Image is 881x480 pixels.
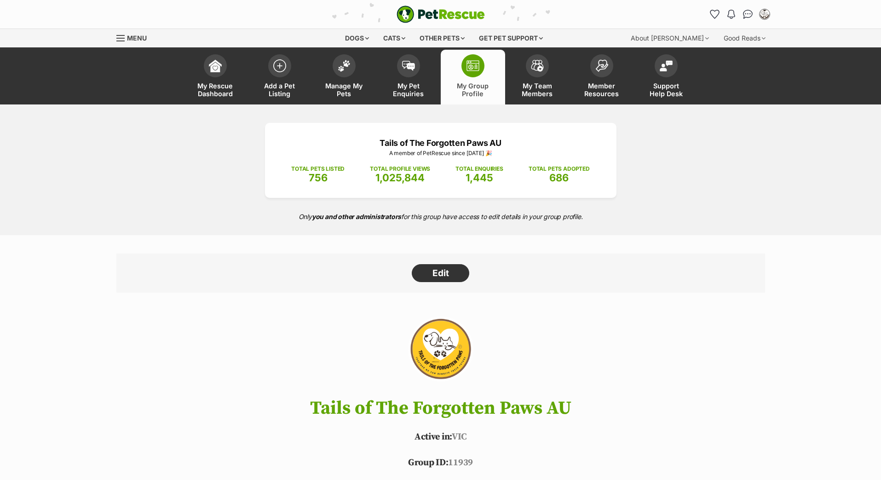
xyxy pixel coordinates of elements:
a: My Pet Enquiries [376,50,441,104]
a: My Team Members [505,50,570,104]
a: PetRescue [397,6,485,23]
h1: Tails of The Forgotten Paws AU [103,398,779,418]
a: Favourites [708,7,722,22]
img: dashboard-icon-eb2f2d2d3e046f16d808141f083e7271f6b2e854fb5c12c21221c1fb7104beca.svg [209,59,222,72]
img: add-pet-listing-icon-0afa8454b4691262ce3f59096e99ab1cd57d4a30225e0717b998d2c9b9846f56.svg [273,59,286,72]
a: My Group Profile [441,50,505,104]
span: My Group Profile [452,82,494,98]
p: Tails of The Forgotten Paws AU [279,137,603,149]
div: Cats [377,29,412,47]
img: chat-41dd97257d64d25036548639549fe6c8038ab92f7586957e7f3b1b290dea8141.svg [743,10,753,19]
span: Support Help Desk [645,82,687,98]
a: Edit [412,264,469,283]
a: Conversations [741,7,755,22]
img: notifications-46538b983faf8c2785f20acdc204bb7945ddae34d4c08c2a6579f10ce5e182be.svg [727,10,735,19]
a: Manage My Pets [312,50,376,104]
span: 686 [549,172,569,184]
a: Member Resources [570,50,634,104]
div: About [PERSON_NAME] [624,29,715,47]
p: 11939 [103,456,779,470]
p: VIC [103,430,779,444]
img: help-desk-icon-fdf02630f3aa405de69fd3d07c3f3aa587a6932b1a1747fa1d2bba05be0121f9.svg [660,60,673,71]
div: Dogs [339,29,375,47]
span: Menu [127,34,147,42]
div: Get pet support [472,29,549,47]
img: group-profile-icon-3fa3cf56718a62981997c0bc7e787c4b2cf8bcc04b72c1350f741eb67cf2f40e.svg [466,60,479,71]
span: Member Resources [581,82,622,98]
button: My account [757,7,772,22]
div: Other pets [413,29,471,47]
a: Add a Pet Listing [248,50,312,104]
span: 756 [309,172,328,184]
p: A member of PetRescue since [DATE] 🎉 [279,149,603,157]
p: TOTAL ENQUIRIES [455,165,503,173]
a: My Rescue Dashboard [183,50,248,104]
span: My Team Members [517,82,558,98]
span: 1,445 [466,172,493,184]
span: Active in: [415,431,452,443]
p: TOTAL PROFILE VIEWS [370,165,430,173]
img: logo-e224e6f780fb5917bec1dbf3a21bbac754714ae5b6737aabdf751b685950b380.svg [397,6,485,23]
p: TOTAL PETS LISTED [291,165,345,173]
p: TOTAL PETS ADOPTED [529,165,590,173]
span: Manage My Pets [323,82,365,98]
img: member-resources-icon-8e73f808a243e03378d46382f2149f9095a855e16c252ad45f914b54edf8863c.svg [595,59,608,72]
strong: you and other administrators [312,213,402,220]
img: Tails of The Forgotten Paws AU profile pic [760,10,769,19]
img: manage-my-pets-icon-02211641906a0b7f246fdf0571729dbe1e7629f14944591b6c1af311fb30b64b.svg [338,60,351,72]
a: Menu [116,29,153,46]
span: My Rescue Dashboard [195,82,236,98]
button: Notifications [724,7,739,22]
span: My Pet Enquiries [388,82,429,98]
img: Tails of The Forgotten Paws AU [388,311,493,389]
ul: Account quick links [708,7,772,22]
span: Group ID: [408,457,448,468]
div: Good Reads [717,29,772,47]
img: team-members-icon-5396bd8760b3fe7c0b43da4ab00e1e3bb1a5d9ba89233759b79545d2d3fc5d0d.svg [531,60,544,72]
span: Add a Pet Listing [259,82,300,98]
img: pet-enquiries-icon-7e3ad2cf08bfb03b45e93fb7055b45f3efa6380592205ae92323e6603595dc1f.svg [402,61,415,71]
span: 1,025,844 [375,172,425,184]
a: Support Help Desk [634,50,698,104]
